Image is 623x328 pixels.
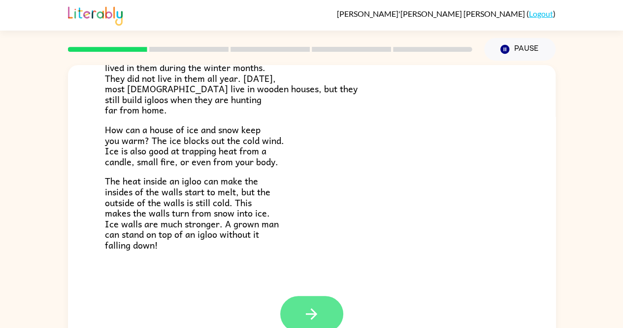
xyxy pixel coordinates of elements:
[105,18,358,117] span: If you were an Inuit hunter, you might build an igloo. An igloo is a shelter built from snow and ...
[105,174,279,252] span: The heat inside an igloo can make the insides of the walls start to melt, but the outside of the ...
[105,122,284,169] span: How can a house of ice and snow keep you warm? The ice blocks out the cold wind. Ice is also good...
[529,9,553,18] a: Logout
[337,9,526,18] span: [PERSON_NAME]'[PERSON_NAME] [PERSON_NAME]
[337,9,556,18] div: ( )
[484,38,556,61] button: Pause
[68,4,123,26] img: Literably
